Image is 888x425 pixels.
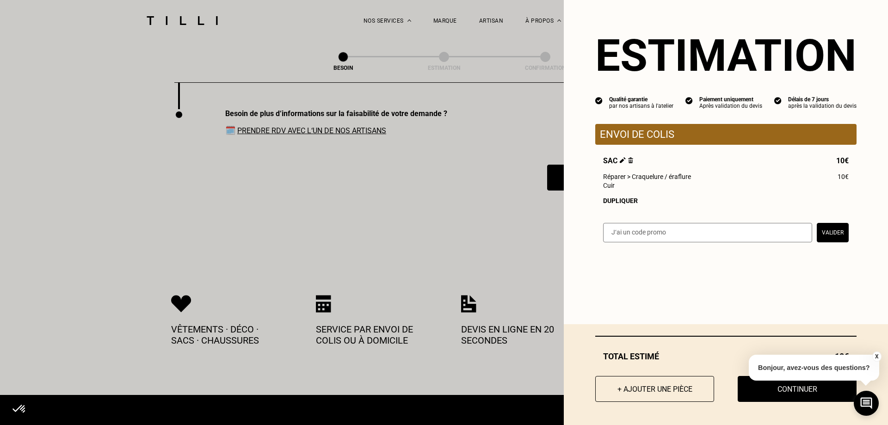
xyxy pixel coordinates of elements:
[603,156,633,165] span: Sac
[788,96,857,103] div: Délais de 7 jours
[600,129,852,140] p: Envoi de colis
[609,96,673,103] div: Qualité garantie
[603,173,691,180] span: Réparer > Craquelure / éraflure
[595,30,857,81] section: Estimation
[603,223,812,242] input: J‘ai un code promo
[774,96,782,105] img: icon list info
[817,223,849,242] button: Valider
[595,376,714,402] button: + Ajouter une pièce
[628,157,633,163] img: Supprimer
[838,173,849,180] span: 10€
[620,157,626,163] img: Éditer
[685,96,693,105] img: icon list info
[836,156,849,165] span: 10€
[872,351,881,362] button: X
[699,96,762,103] div: Paiement uniquement
[738,376,857,402] button: Continuer
[788,103,857,109] div: après la validation du devis
[595,351,857,361] div: Total estimé
[603,182,615,189] span: Cuir
[609,103,673,109] div: par nos artisans à l'atelier
[603,197,849,204] div: Dupliquer
[595,96,603,105] img: icon list info
[749,355,879,381] p: Bonjour, avez-vous des questions?
[699,103,762,109] div: Après validation du devis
